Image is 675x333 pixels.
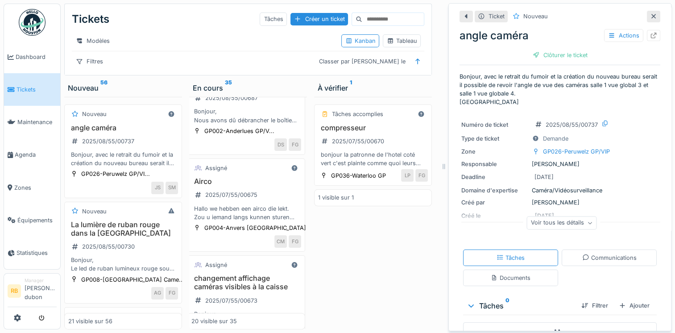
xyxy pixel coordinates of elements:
div: 2025/08/55/00687 [205,94,258,102]
div: GP008-[GEOGRAPHIC_DATA] Came... [81,275,184,284]
a: Tickets [4,73,60,106]
div: Demande [543,134,568,143]
sup: 1 [350,83,352,93]
div: LP [401,169,414,182]
h3: changement affichage caméras visibles à la caisse [191,274,301,291]
div: Manager [25,277,57,284]
div: Assigné [205,261,227,269]
div: Filtrer [578,300,612,312]
div: angle caméra [460,28,660,44]
div: FG [415,169,428,182]
a: RB Manager[PERSON_NAME] dubon [8,277,57,307]
div: GP004-Anvers [GEOGRAPHIC_DATA] [204,224,306,232]
h3: angle caméra [68,124,178,132]
sup: 56 [100,83,108,93]
sup: 0 [505,300,509,311]
img: Badge_color-CXgf-gQk.svg [19,9,46,36]
div: 2025/07/55/00670 [332,137,384,146]
div: [DATE] [534,173,554,181]
div: Deadline [461,173,528,181]
div: Type de ticket [461,134,528,143]
div: 2025/08/55/00730 [82,242,135,251]
div: 2025/08/55/00737 [82,137,134,146]
div: Tâches [467,300,574,311]
div: 2025/07/55/00673 [205,296,257,305]
div: FG [289,235,301,248]
span: Zones [14,183,57,192]
li: RB [8,284,21,298]
div: Documents [491,274,530,282]
div: Bonjour, Le led de ruban lumineux rouge sous le plafond dans las salle ne fonctionne pas. Pourrie... [68,256,178,273]
div: Zone [461,147,528,156]
a: Agenda [4,138,60,171]
a: Maintenance [4,106,60,138]
div: Actions [604,29,643,42]
div: Créer un ticket [290,13,348,25]
div: Nouveau [82,312,107,321]
div: En cours [193,83,303,93]
div: Caméra/Vidéosurveillance [461,186,658,195]
div: Nouveau [82,110,107,118]
div: Responsable [461,160,528,168]
span: Dashboard [16,53,57,61]
sup: 35 [225,83,232,93]
div: GP026-Peruwelz GP/VIP [543,147,610,156]
div: Voir tous les détails [527,216,597,229]
span: Équipements [17,216,57,225]
p: Bonjour, avec le retrait du fumoir et la création du nouveau bureau serait il possible de revoir ... [460,72,660,107]
h3: La lumière de ruban rouge dans la [GEOGRAPHIC_DATA] [68,221,178,237]
div: Nouveau [68,83,178,93]
span: Agenda [15,150,57,159]
div: Communications [582,254,637,262]
div: Nouveau [523,12,548,21]
h3: Airco [191,177,301,186]
div: Tâches [260,12,287,25]
div: Clôturer le ticket [529,49,591,61]
div: Bonjour, Nous avons dû débrancher le boîtier diffuseur de parfums dans le SAS d'entrée de la sall... [191,107,301,124]
h3: compresseur [318,124,428,132]
a: Statistiques [4,237,60,269]
div: 21 visible sur 56 [68,317,112,325]
div: 1 visible sur 1 [318,193,354,202]
div: Créé par [461,198,528,207]
div: GP002-Anderlues GP/V... [204,127,274,135]
div: Ticket [489,12,505,21]
div: FG [166,287,178,300]
span: Maintenance [17,118,57,126]
div: Filtres [72,55,107,68]
div: Tableau [387,37,417,45]
div: JS [151,182,164,194]
div: [PERSON_NAME] [461,198,658,207]
div: Numéro de ticket [461,121,528,129]
div: FG [289,138,301,151]
div: Domaine d'expertise [461,186,528,195]
div: CM [274,235,287,248]
div: Bonjour, avec le retrait du fumoir et la création du nouveau bureau serait il possible de revoir ... [68,150,178,167]
a: Zones [4,171,60,204]
div: Tâches accomplies [332,110,383,118]
div: Kanban [345,37,375,45]
div: À vérifier [318,83,428,93]
div: Hallo we hebben een airco die lekt. Zou u iemand langs kunnen sturen om dit na te kijken. Dank u [191,204,301,221]
a: Dashboard [4,41,60,73]
div: Assigné [205,164,227,172]
div: bonjour la patronne de l'hotel coté vert c'est plainte comme quoi leurs clients ne trouvent pas l... [318,150,428,167]
div: Ajouter [615,300,653,312]
div: 2025/07/55/00675 [205,191,257,199]
div: Nouveau [82,207,107,216]
a: Équipements [4,204,60,237]
div: Tickets [72,8,109,31]
div: SM [166,182,178,194]
div: 2025/08/55/00737 [546,121,598,129]
div: AG [151,287,164,300]
div: Bonjour, Nous souhaitons changer un affichage sur les écrans de vidéosurveillance de la caisse. R... [191,310,301,327]
div: [PERSON_NAME] [461,160,658,168]
div: 20 visible sur 35 [191,317,237,325]
div: Tâches [497,254,525,262]
span: Tickets [17,85,57,94]
li: [PERSON_NAME] dubon [25,277,57,305]
div: Classer par [PERSON_NAME] le [315,55,409,68]
div: Modèles [72,34,114,47]
span: Statistiques [17,249,57,257]
div: DS [274,138,287,151]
